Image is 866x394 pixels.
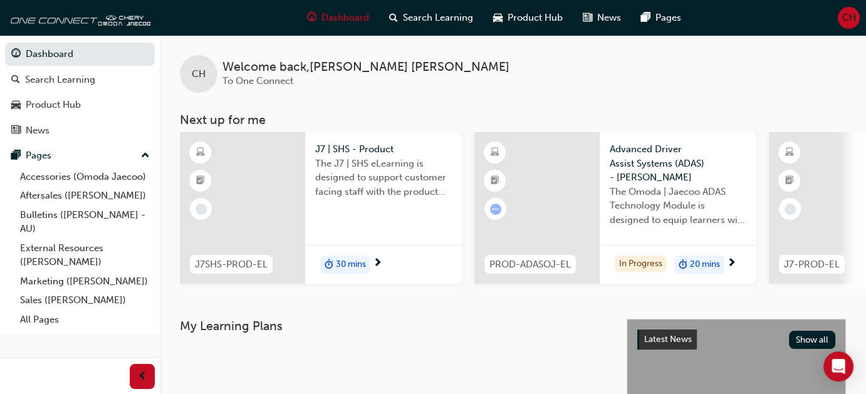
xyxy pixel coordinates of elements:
span: car-icon [493,10,503,26]
span: booktick-icon [785,173,794,189]
button: Pages [5,144,155,167]
div: Pages [26,148,51,163]
span: Welcome back , [PERSON_NAME] [PERSON_NAME] [222,60,509,75]
button: Show all [789,331,836,349]
div: News [26,123,50,138]
span: Pages [655,11,681,25]
a: news-iconNews [573,5,631,31]
a: Bulletins ([PERSON_NAME] - AU) [15,205,155,239]
a: Marketing ([PERSON_NAME]) [15,272,155,291]
span: pages-icon [641,10,650,26]
button: DashboardSearch LearningProduct HubNews [5,40,155,144]
a: All Pages [15,310,155,329]
span: duration-icon [679,257,687,273]
a: Accessories (Omoda Jaecoo) [15,167,155,187]
span: learningResourceType_ELEARNING-icon [785,145,794,161]
span: next-icon [373,258,382,269]
span: news-icon [583,10,592,26]
span: guage-icon [307,10,316,26]
span: 30 mins [336,257,366,272]
a: Product Hub [5,93,155,117]
span: News [597,11,621,25]
a: car-iconProduct Hub [483,5,573,31]
img: oneconnect [6,5,150,30]
span: pages-icon [11,150,21,162]
a: Aftersales ([PERSON_NAME]) [15,186,155,205]
span: To One Connect [222,75,293,86]
span: Latest News [644,334,692,345]
div: In Progress [615,256,667,272]
span: prev-icon [138,369,147,385]
span: Advanced Driver Assist Systems (ADAS) - [PERSON_NAME] [610,142,746,185]
span: duration-icon [325,257,333,273]
span: learningRecordVerb_NONE-icon [785,204,796,215]
span: next-icon [727,258,736,269]
a: guage-iconDashboard [297,5,379,31]
a: Dashboard [5,43,155,66]
span: car-icon [11,100,21,111]
span: news-icon [11,125,21,137]
span: Product Hub [508,11,563,25]
h3: Next up for me [160,113,866,127]
div: Product Hub [26,98,81,112]
span: J7 | SHS - Product [315,142,452,157]
span: PROD-ADASOJ-EL [489,257,571,272]
span: booktick-icon [196,173,205,189]
span: CH [842,11,856,25]
a: J7SHS-PROD-ELJ7 | SHS - ProductThe J7 | SHS eLearning is designed to support customer facing staf... [180,132,462,284]
h3: My Learning Plans [180,319,607,333]
span: J7-PROD-EL [784,257,840,272]
a: search-iconSearch Learning [379,5,483,31]
span: Search Learning [403,11,473,25]
span: learningRecordVerb_ATTEMPT-icon [490,204,501,215]
button: CH [838,7,860,29]
a: Search Learning [5,68,155,91]
a: pages-iconPages [631,5,691,31]
a: External Resources ([PERSON_NAME]) [15,239,155,272]
span: learningRecordVerb_NONE-icon [196,204,207,215]
a: News [5,119,155,142]
span: up-icon [141,148,150,164]
div: Open Intercom Messenger [823,351,853,381]
span: guage-icon [11,49,21,60]
span: CH [192,67,206,81]
span: The J7 | SHS eLearning is designed to support customer facing staff with the product and sales in... [315,157,452,199]
span: search-icon [389,10,398,26]
div: Search Learning [25,73,95,87]
span: learningResourceType_ELEARNING-icon [196,145,205,161]
span: booktick-icon [491,173,499,189]
a: PROD-ADASOJ-ELAdvanced Driver Assist Systems (ADAS) - [PERSON_NAME]The Omoda | Jaecoo ADAS Techno... [474,132,756,284]
span: search-icon [11,75,20,86]
span: J7SHS-PROD-EL [195,257,268,272]
span: The Omoda | Jaecoo ADAS Technology Module is designed to equip learners with essential knowledge ... [610,185,746,227]
span: 20 mins [690,257,720,272]
span: learningResourceType_ELEARNING-icon [491,145,499,161]
a: Sales ([PERSON_NAME]) [15,291,155,310]
span: Dashboard [321,11,369,25]
a: Latest NewsShow all [637,329,835,350]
